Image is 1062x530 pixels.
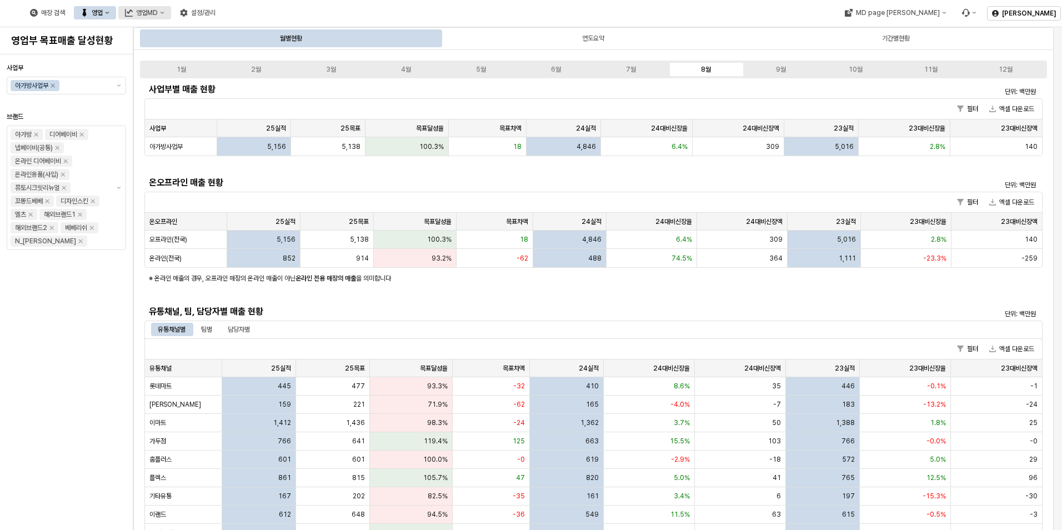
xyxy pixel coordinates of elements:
span: 47 [516,473,525,482]
span: -30 [1025,492,1038,501]
span: 119.4% [424,437,448,446]
p: 단위: 백만원 [825,309,1036,319]
span: 619 [586,455,599,464]
span: 914 [356,254,369,263]
span: 23대비신장율 [909,364,946,373]
span: 사업부 [149,124,166,133]
span: 25목표 [340,124,360,133]
span: 23실적 [834,124,854,133]
span: -62 [517,254,528,263]
button: 엑셀 다운로드 [985,102,1039,116]
div: 1월 [177,66,186,73]
label: 1월 [144,64,219,74]
div: 설정/관리 [191,9,216,17]
span: 5,138 [342,142,360,151]
span: 오프라인(전국) [149,235,187,244]
span: 25 [1029,418,1038,427]
span: 24대비신장액 [746,217,783,226]
span: 364 [769,254,783,263]
div: N_[PERSON_NAME] [15,236,76,247]
span: 6.4% [676,235,692,244]
span: -24 [1026,400,1038,409]
span: 홈플러스 [149,455,172,464]
div: 꼬똥드베베 [15,196,43,207]
span: -24 [513,418,525,427]
span: 목표달성율 [424,217,452,226]
div: 온라인용품(사입) [15,169,58,180]
div: 매장 검색 [41,9,65,17]
span: 25목표 [345,364,365,373]
label: 11월 [893,64,968,74]
span: 29 [1029,455,1038,464]
span: -18 [769,455,781,464]
div: 퓨토시크릿리뉴얼 [15,182,59,193]
span: 24실적 [582,217,602,226]
button: 매장 검색 [23,6,72,19]
span: -0.5% [926,510,946,519]
span: [PERSON_NAME] [149,400,201,409]
span: 74.5% [672,254,692,263]
div: 기간별현황 [882,32,910,45]
span: 94.5% [427,510,448,519]
span: 가두점 [149,437,166,446]
div: Remove 아가방사업부 [51,83,55,88]
button: 필터 [953,102,983,116]
span: 663 [585,437,599,446]
span: 5,016 [835,142,854,151]
span: 5,156 [277,235,295,244]
p: 단위: 백만원 [825,87,1036,97]
span: 446 [841,382,855,391]
span: 23실적 [836,217,856,226]
div: 디어베이비 [49,129,77,140]
span: -7 [773,400,781,409]
div: Remove 디어베이비 [79,132,84,137]
div: 12월 [999,66,1013,73]
span: 50 [772,418,781,427]
span: 445 [278,382,291,391]
span: 861 [278,473,291,482]
span: 5.0% [674,473,690,482]
span: 18 [520,235,528,244]
span: 1.8% [930,418,946,427]
div: Remove 베베리쉬 [89,226,94,230]
div: MD page [PERSON_NAME] [855,9,939,17]
span: 온오프라인 [149,217,177,226]
span: 105.7% [423,473,448,482]
span: 35 [772,382,781,391]
span: -3 [1030,510,1038,519]
span: 이랜드 [149,510,166,519]
span: 23실적 [835,364,855,373]
div: 연도요약 [443,29,743,47]
span: -0 [517,455,525,464]
span: 24대비신장율 [651,124,688,133]
div: 팀별 [194,323,219,336]
label: 2월 [219,64,294,74]
p: [PERSON_NAME] [1002,9,1056,18]
span: 4,846 [582,235,602,244]
span: 15.5% [670,437,690,446]
span: -35 [513,492,525,501]
div: 기간별현황 [746,29,1046,47]
span: -62 [513,400,525,409]
div: 영업 [74,6,116,19]
span: 1,362 [580,418,599,427]
span: 601 [352,455,365,464]
span: 24대비신장액 [744,364,781,373]
button: 영업MD [118,6,171,19]
div: 아가방사업부 [15,80,48,91]
span: 103 [768,437,781,446]
p: ※ 온라인 매출의 경우, 오프라인 매장의 온라인 매출이 아닌 을 의미합니다 [149,273,889,283]
div: Remove 해외브랜드2 [49,226,54,230]
span: 롯데마트 [149,382,172,391]
span: -0.1% [927,382,946,391]
span: 100.3% [427,235,452,244]
span: 82.5% [428,492,448,501]
div: 해외브랜드2 [15,222,47,233]
span: 25실적 [271,364,291,373]
h4: 영업부 목표매출 달성현황 [11,35,122,46]
div: Remove N_이야이야오 [78,239,83,243]
div: 아가방 [15,129,32,140]
div: 해외브랜드1 [44,209,76,220]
